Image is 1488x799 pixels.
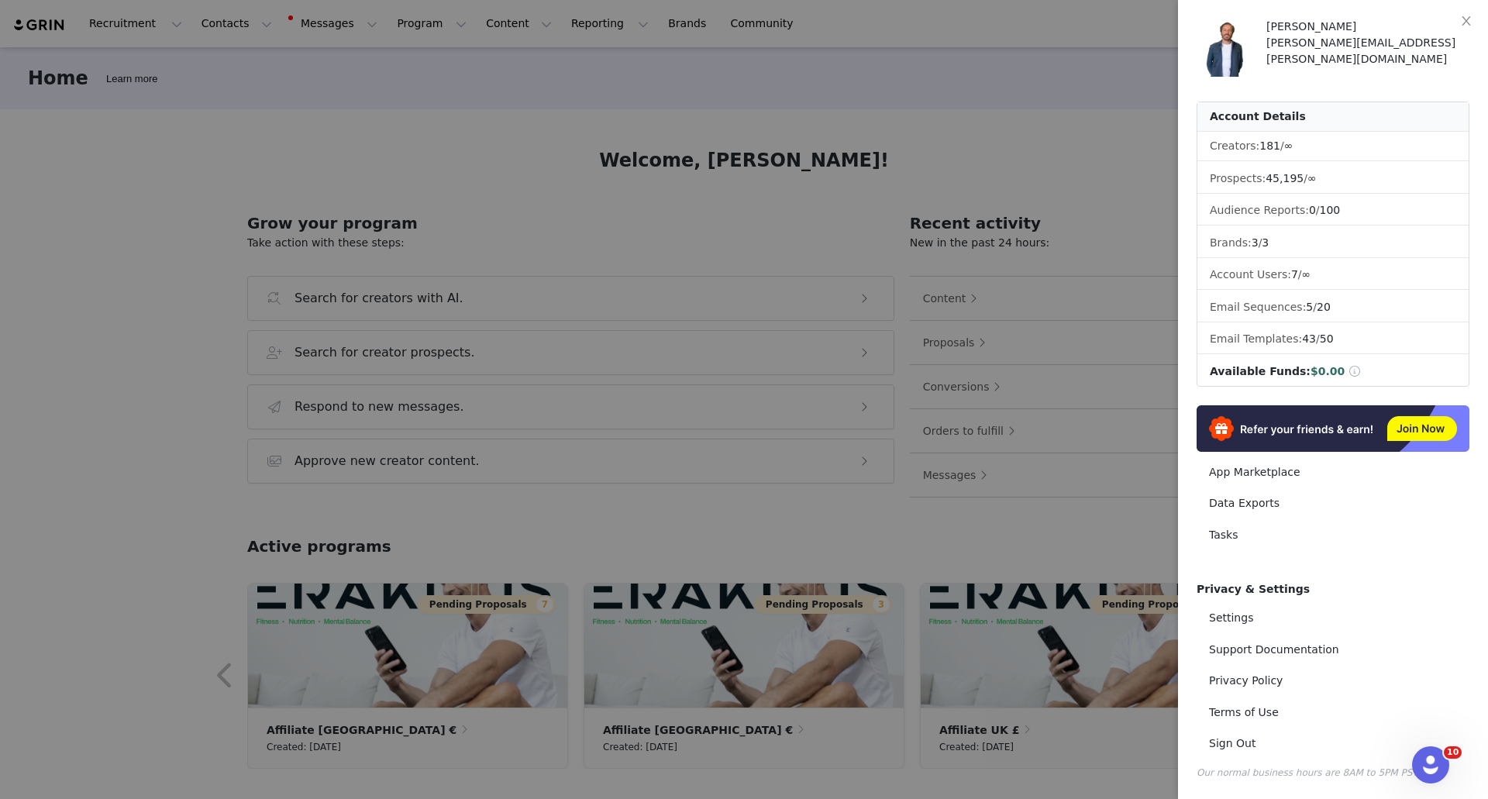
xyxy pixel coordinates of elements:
li: Email Templates: [1197,325,1469,354]
iframe: Intercom live chat [1412,746,1449,784]
span: / [1302,332,1333,345]
div: Account Details [1197,102,1469,132]
a: App Marketplace [1197,458,1469,487]
span: / [1259,139,1293,152]
span: 7 [1291,268,1298,281]
span: 0 [1309,204,1316,216]
img: 4054e71a-482e-4328-9a7a-898178f56cf3.jpg [1197,19,1255,77]
div: [PERSON_NAME][EMAIL_ADDRESS][PERSON_NAME][DOMAIN_NAME] [1266,35,1469,67]
img: Refer & Earn [1197,405,1469,452]
span: 3 [1252,236,1259,249]
a: Tasks [1197,521,1469,549]
li: Prospects: [1197,164,1469,194]
i: icon: close [1460,15,1472,27]
span: 45,195 [1266,172,1304,184]
span: ∞ [1302,268,1311,281]
span: / [1306,301,1330,313]
span: / [1252,236,1269,249]
span: 50 [1320,332,1334,345]
span: Our normal business hours are 8AM to 5PM PST. [1197,767,1420,778]
span: ∞ [1307,172,1317,184]
a: Support Documentation [1197,635,1469,664]
span: Privacy & Settings [1197,583,1310,595]
span: 181 [1259,139,1280,152]
a: Sign Out [1197,729,1469,758]
li: Account Users: [1197,260,1469,290]
a: Settings [1197,604,1469,632]
span: Available Funds: [1210,365,1311,377]
span: 5 [1306,301,1313,313]
a: Data Exports [1197,489,1469,518]
a: Privacy Policy [1197,666,1469,695]
li: Brands: [1197,229,1469,258]
span: 10 [1444,746,1462,759]
span: / [1266,172,1316,184]
span: 20 [1317,301,1331,313]
span: 43 [1302,332,1316,345]
li: Audience Reports: / [1197,196,1469,226]
span: $0.00 [1311,365,1345,377]
span: 100 [1320,204,1341,216]
a: Terms of Use [1197,698,1469,727]
li: Email Sequences: [1197,293,1469,322]
span: 3 [1262,236,1269,249]
div: [PERSON_NAME] [1266,19,1469,35]
span: ∞ [1284,139,1293,152]
span: / [1291,268,1311,281]
li: Creators: [1197,132,1469,161]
